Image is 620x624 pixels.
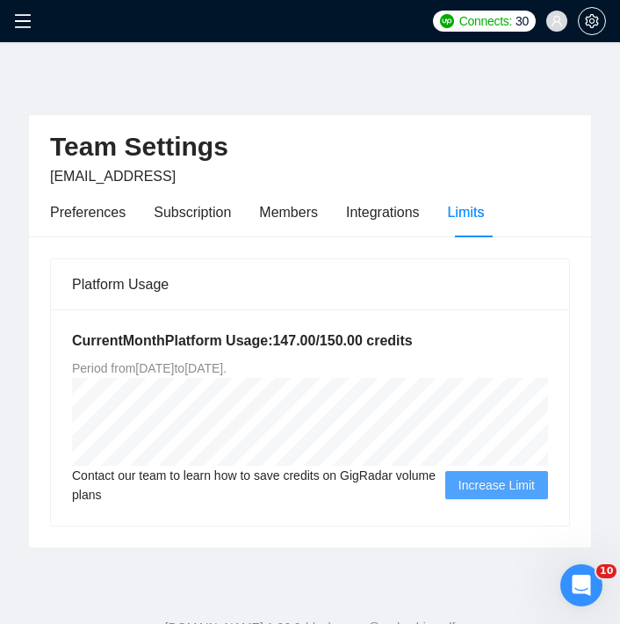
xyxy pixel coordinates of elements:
a: setting [578,14,606,28]
div: Platform Usage [72,259,548,309]
div: Subscription [154,201,231,223]
span: Period from [DATE] to [DATE] . [72,361,227,375]
h5: Current Month Platform Usage: 147.00 / 150.00 credits [72,330,548,352]
span: user [551,15,563,27]
span: setting [579,14,605,28]
iframe: Intercom live chat [560,564,602,606]
div: Limits [448,201,485,223]
img: upwork-logo.png [440,14,454,28]
div: Preferences [50,201,126,223]
h2: Team Settings [50,129,570,165]
div: Members [259,201,318,223]
span: menu [14,12,32,30]
button: Increase Limit [445,471,548,499]
span: [EMAIL_ADDRESS] [50,169,176,184]
span: Increase Limit [458,475,535,495]
button: setting [578,7,606,35]
span: Contact our team to learn how to save credits on GigRadar volume plans [72,466,445,504]
div: Integrations [346,201,420,223]
span: 10 [596,564,616,578]
span: Connects: [459,11,512,31]
span: 30 [515,11,529,31]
